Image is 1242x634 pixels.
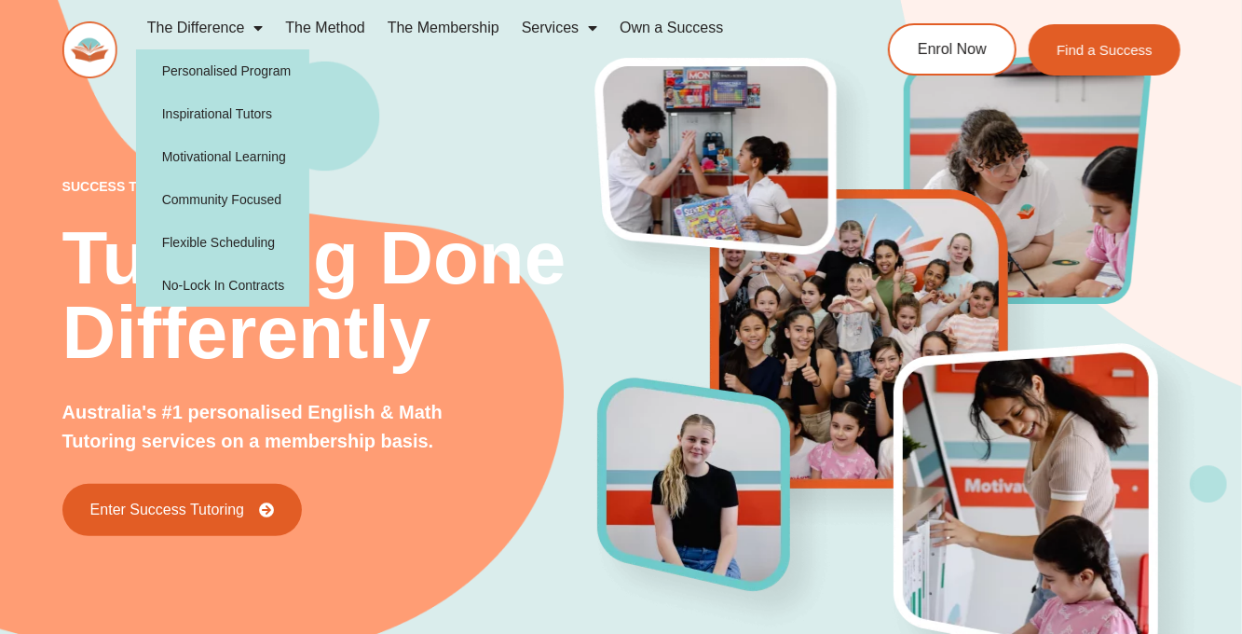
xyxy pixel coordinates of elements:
a: Enter Success Tutoring [62,484,302,536]
a: Find a Success [1029,24,1181,76]
span: Enrol Now [918,42,987,57]
a: Enrol Now [888,23,1017,76]
a: Inspirational Tutors [136,92,310,135]
span: Enter Success Tutoring [90,503,244,517]
a: Motivational Learning [136,135,310,178]
a: Community Focused [136,178,310,221]
a: Own a Success [608,7,734,49]
a: The Difference [136,7,275,49]
a: Flexible Scheduling [136,221,310,264]
a: No-Lock In Contracts [136,264,310,307]
p: Australia's #1 personalised English & Math Tutoring services on a membership basis. [62,398,454,456]
a: The Method [274,7,375,49]
nav: Menu [136,7,825,92]
iframe: Chat Widget [934,423,1242,634]
a: Services [511,7,608,49]
p: success tutoring [62,180,599,193]
ul: The Difference [136,49,310,307]
a: The Membership [376,7,511,49]
span: Find a Success [1057,43,1153,57]
a: Personalised Program [136,49,310,92]
h2: Tutoring Done Differently [62,221,599,370]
